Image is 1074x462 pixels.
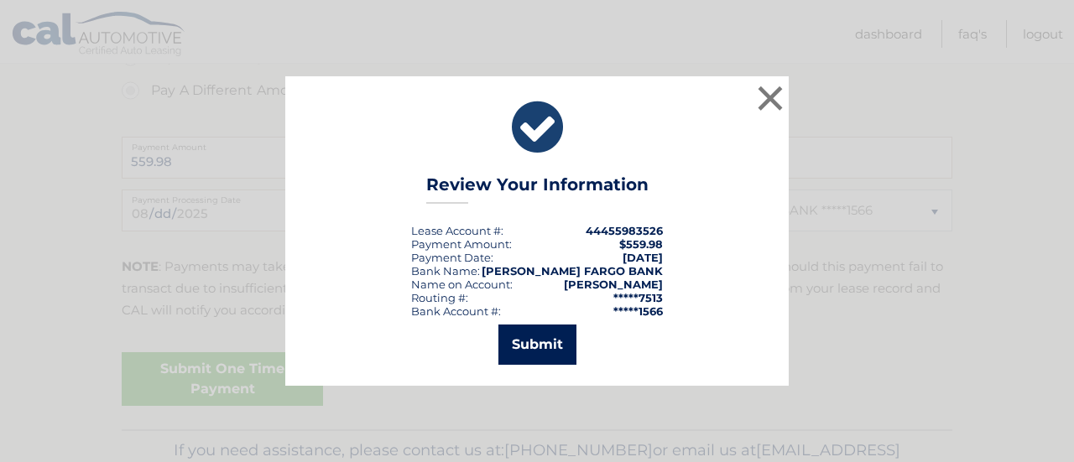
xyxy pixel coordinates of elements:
div: Lease Account #: [411,224,503,237]
span: $559.98 [619,237,663,251]
strong: 44455983526 [586,224,663,237]
button: × [753,81,787,115]
button: Submit [498,324,576,365]
div: Payment Amount: [411,237,512,251]
span: Payment Date [411,251,491,264]
div: : [411,251,493,264]
span: [DATE] [623,251,663,264]
div: Bank Account #: [411,304,501,318]
h3: Review Your Information [426,174,649,204]
div: Name on Account: [411,278,513,291]
strong: [PERSON_NAME] [564,278,663,291]
strong: [PERSON_NAME] FARGO BANK [482,264,663,278]
div: Routing #: [411,291,468,304]
div: Bank Name: [411,264,480,278]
